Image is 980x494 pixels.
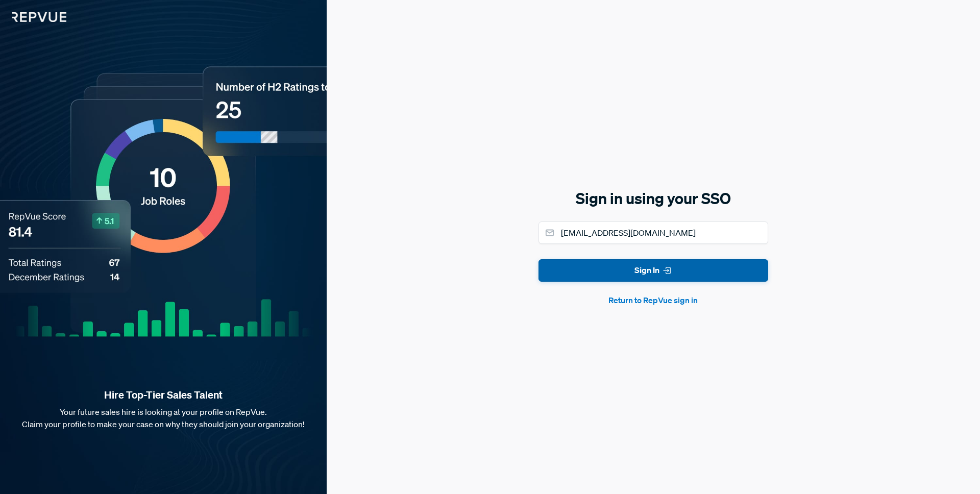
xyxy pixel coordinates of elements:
input: Email address [538,221,768,244]
button: Sign In [538,259,768,282]
h5: Sign in using your SSO [538,188,768,209]
button: Return to RepVue sign in [538,294,768,306]
p: Your future sales hire is looking at your profile on RepVue. Claim your profile to make your case... [16,406,310,430]
strong: Hire Top-Tier Sales Talent [16,388,310,402]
